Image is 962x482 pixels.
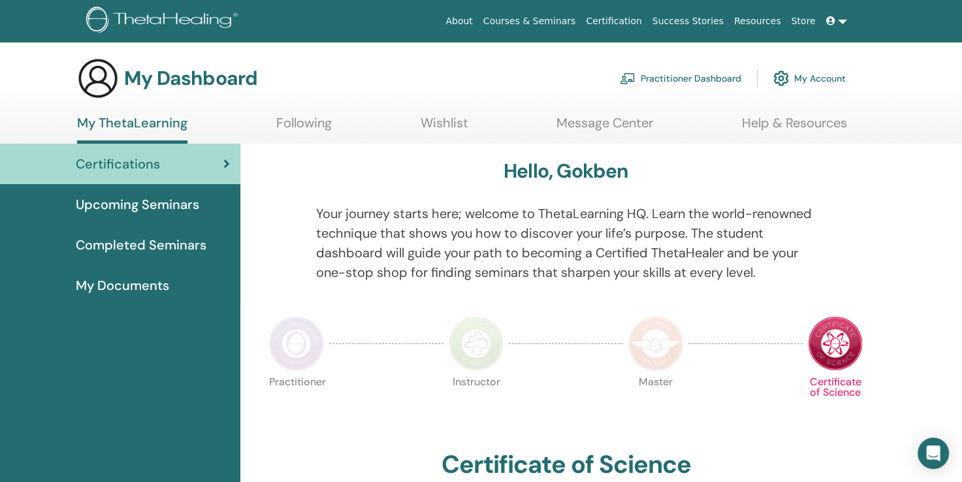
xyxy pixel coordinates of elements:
[773,67,789,89] img: cog.svg
[742,115,847,140] a: Help & Resources
[620,72,635,84] img: chalkboard-teacher.svg
[628,377,683,432] p: Master
[504,159,629,183] h3: Hello, Gokben
[276,115,332,140] a: Following
[918,438,949,469] div: Open Intercom Messenger
[773,64,846,93] a: My Account
[581,9,647,33] a: Certification
[77,115,187,144] a: My ThetaLearning
[647,9,729,33] a: Success Stories
[76,235,206,255] span: Completed Seminars
[86,7,242,36] img: logo.png
[316,204,816,282] p: Your journey starts here; welcome to ThetaLearning HQ. Learn the world-renowned technique that sh...
[269,316,324,371] img: Practitioner
[449,316,504,371] img: Instructor
[478,9,581,33] a: Courses & Seminars
[556,115,653,140] a: Message Center
[269,377,324,432] p: Practitioner
[76,276,169,295] span: My Documents
[729,9,786,33] a: Resources
[441,450,691,480] h2: Certificate of Science
[421,115,468,140] a: Wishlist
[76,195,199,214] span: Upcoming Seminars
[77,57,119,99] img: generic-user-icon.jpg
[124,67,257,90] h3: My Dashboard
[786,9,821,33] a: Store
[808,377,863,432] p: Certificate of Science
[76,154,160,174] span: Certifications
[808,316,863,371] img: Certificate of Science
[628,316,683,371] img: Master
[620,64,741,93] a: Practitioner Dashboard
[449,377,504,432] p: Instructor
[440,9,477,33] a: About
